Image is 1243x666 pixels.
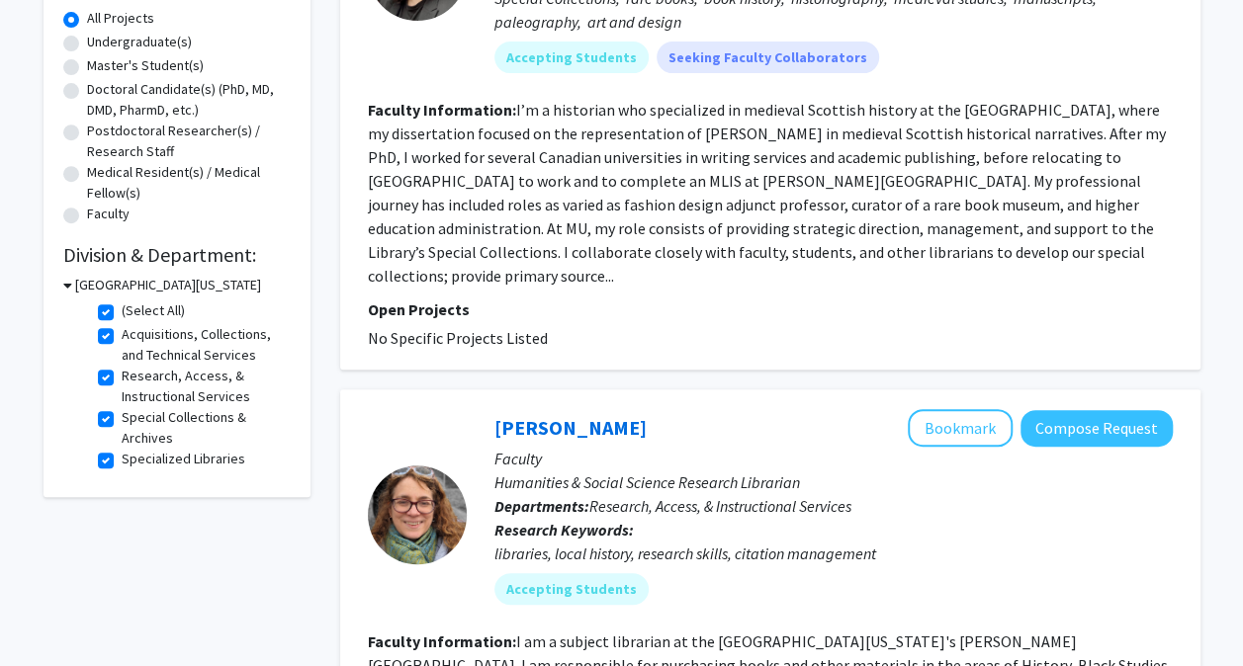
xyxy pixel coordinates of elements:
label: Research, Access, & Instructional Services [122,366,286,407]
label: Postdoctoral Researcher(s) / Research Staff [87,121,291,162]
b: Departments: [494,496,589,516]
b: Research Keywords: [494,520,634,540]
label: All Projects [87,8,154,29]
b: Faculty Information: [368,631,516,651]
h3: [GEOGRAPHIC_DATA][US_STATE] [75,275,261,295]
div: libraries, local history, research skills, citation management [494,541,1173,565]
label: Undergraduate(s) [87,32,192,52]
label: Specialized Libraries [122,449,245,469]
button: Compose Request to Rachel Brekhus [1021,410,1173,447]
h2: Division & Department: [63,243,291,267]
label: Acquisitions, Collections, and Technical Services [122,324,286,366]
button: Add Rachel Brekhus to Bookmarks [908,409,1013,447]
mat-chip: Seeking Faculty Collaborators [657,42,879,73]
label: Medical Resident(s) / Medical Fellow(s) [87,162,291,204]
p: Humanities & Social Science Research Librarian [494,470,1173,494]
a: [PERSON_NAME] [494,415,647,440]
p: Open Projects [368,297,1173,321]
label: Master's Student(s) [87,55,204,76]
p: Faculty [494,447,1173,470]
span: Research, Access, & Instructional Services [589,496,851,516]
label: Special Collections & Archives [122,407,286,449]
label: Doctoral Candidate(s) (PhD, MD, DMD, PharmD, etc.) [87,79,291,121]
label: (Select All) [122,300,185,321]
mat-chip: Accepting Students [494,42,649,73]
label: Faculty [87,204,130,224]
iframe: Chat [15,577,84,651]
b: Faculty Information: [368,100,516,120]
mat-chip: Accepting Students [494,573,649,605]
span: No Specific Projects Listed [368,328,548,348]
fg-read-more: I’m a historian who specialized in medieval Scottish history at the [GEOGRAPHIC_DATA], where my d... [368,100,1166,286]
